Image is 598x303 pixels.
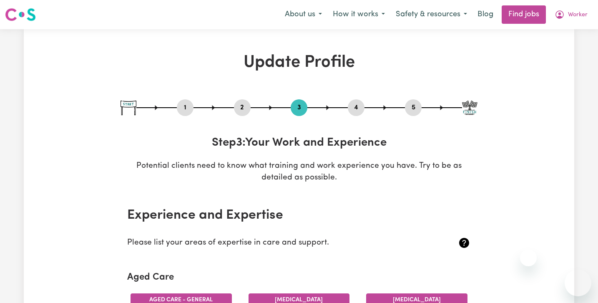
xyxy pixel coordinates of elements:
button: Safety & resources [390,6,472,23]
a: Careseekers logo [5,5,36,24]
button: Go to step 3 [291,102,307,113]
button: Go to step 1 [177,102,193,113]
button: How it works [327,6,390,23]
button: Go to step 5 [405,102,422,113]
button: Go to step 4 [348,102,364,113]
iframe: Close message [520,250,537,266]
button: My Account [549,6,593,23]
a: Find jobs [502,5,546,24]
iframe: Button to launch messaging window [565,270,591,296]
p: Potential clients need to know what training and work experience you have. Try to be as detailed ... [121,160,477,184]
h2: Experience and Expertise [127,207,471,223]
a: Blog [472,5,498,24]
span: Worker [568,10,588,20]
p: Please list your areas of expertise in care and support. [127,237,414,249]
h3: Step 3 : Your Work and Experience [121,136,477,150]
h1: Update Profile [121,53,477,73]
h2: Aged Care [127,272,471,283]
img: Careseekers logo [5,7,36,22]
button: About us [279,6,327,23]
button: Go to step 2 [234,102,251,113]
